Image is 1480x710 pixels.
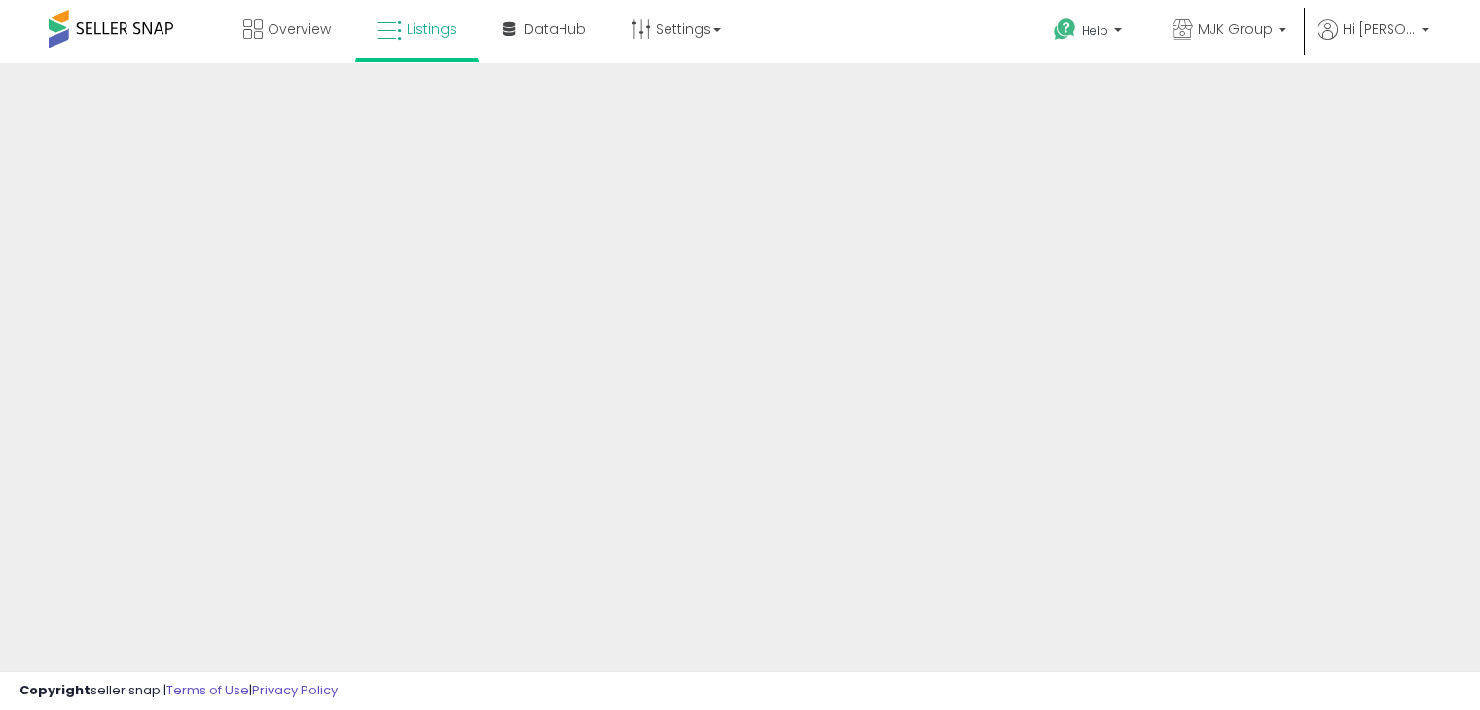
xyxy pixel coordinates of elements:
i: Get Help [1053,18,1077,42]
strong: Copyright [19,681,90,699]
a: Help [1038,3,1141,63]
a: Privacy Policy [252,681,338,699]
span: Hi [PERSON_NAME] [1343,19,1416,39]
span: DataHub [524,19,586,39]
a: Terms of Use [166,681,249,699]
span: MJK Group [1198,19,1273,39]
span: Overview [268,19,331,39]
span: Help [1082,22,1108,39]
div: seller snap | | [19,682,338,700]
span: Listings [407,19,457,39]
a: Hi [PERSON_NAME] [1318,19,1429,63]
